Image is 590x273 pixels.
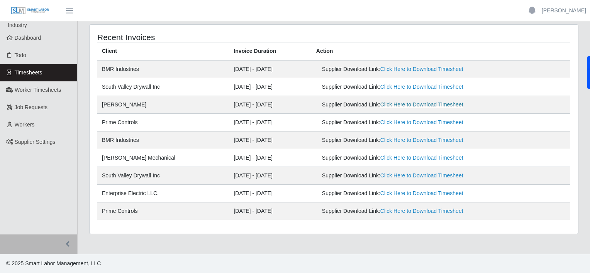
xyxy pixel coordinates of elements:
[97,202,229,220] td: Prime Controls
[322,154,477,162] div: Supplier Download Link:
[97,32,288,42] h4: Recent Invoices
[229,78,311,96] td: [DATE] - [DATE]
[322,172,477,180] div: Supplier Download Link:
[229,114,311,131] td: [DATE] - [DATE]
[380,190,463,196] a: Click Here to Download Timesheet
[229,131,311,149] td: [DATE] - [DATE]
[97,149,229,167] td: [PERSON_NAME] Mechanical
[229,167,311,185] td: [DATE] - [DATE]
[380,137,463,143] a: Click Here to Download Timesheet
[97,114,229,131] td: Prime Controls
[229,202,311,220] td: [DATE] - [DATE]
[15,87,61,93] span: Worker Timesheets
[8,22,27,28] span: Industry
[322,65,477,73] div: Supplier Download Link:
[380,84,463,90] a: Click Here to Download Timesheet
[6,260,101,266] span: © 2025 Smart Labor Management, LLC
[97,60,229,78] td: BMR Industries
[15,121,35,128] span: Workers
[322,136,477,144] div: Supplier Download Link:
[97,42,229,61] th: Client
[322,118,477,126] div: Supplier Download Link:
[229,96,311,114] td: [DATE] - [DATE]
[322,207,477,215] div: Supplier Download Link:
[322,83,477,91] div: Supplier Download Link:
[229,185,311,202] td: [DATE] - [DATE]
[380,119,463,125] a: Click Here to Download Timesheet
[15,139,56,145] span: Supplier Settings
[97,131,229,149] td: BMR Industries
[229,42,311,61] th: Invoice Duration
[15,35,41,41] span: Dashboard
[380,208,463,214] a: Click Here to Download Timesheet
[97,96,229,114] td: [PERSON_NAME]
[322,189,477,197] div: Supplier Download Link:
[15,52,26,58] span: Todo
[380,172,463,179] a: Click Here to Download Timesheet
[229,149,311,167] td: [DATE] - [DATE]
[312,42,570,61] th: Action
[15,69,42,76] span: Timesheets
[97,167,229,185] td: South Valley Drywall Inc
[11,7,49,15] img: SLM Logo
[97,185,229,202] td: Enterprise Electric LLC.
[542,7,586,15] a: [PERSON_NAME]
[15,104,48,110] span: Job Requests
[380,101,463,108] a: Click Here to Download Timesheet
[380,155,463,161] a: Click Here to Download Timesheet
[380,66,463,72] a: Click Here to Download Timesheet
[97,78,229,96] td: South Valley Drywall Inc
[322,101,477,109] div: Supplier Download Link:
[229,60,311,78] td: [DATE] - [DATE]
